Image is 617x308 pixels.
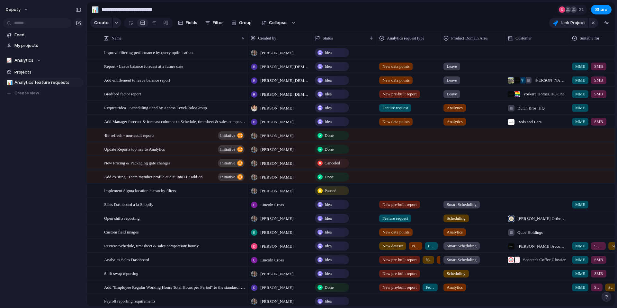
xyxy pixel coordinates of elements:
span: Analytics [447,284,463,291]
span: [PERSON_NAME] [260,298,293,305]
span: Create [94,20,109,26]
span: Leave [447,77,457,84]
span: Report - Leave balance forecast at a future date [104,62,183,70]
span: Shift swap reporting [104,269,138,277]
span: Paused [325,188,336,194]
span: Analytics [447,229,463,235]
span: Smart Scheduling [447,201,477,208]
div: 📊Analytics feature requests [3,78,84,87]
span: New pre-built report [382,91,417,97]
span: 4hr refresh - non-audit reports [104,131,155,139]
span: MME [575,243,585,249]
span: Scheduling [447,215,466,222]
span: Update Reports top nav to Analytics [104,145,165,153]
span: New data points [382,229,409,235]
span: Suitable for [580,35,599,41]
span: Bradford factor report [104,90,141,97]
span: Idea [325,63,332,70]
span: Add existing "Team member profile audit" into HR add-on [104,173,202,180]
span: SMB [594,284,599,291]
span: Open shifts reporting [104,214,139,222]
span: New pre-built report [382,270,417,277]
span: initiative [220,159,235,168]
button: Share [591,5,612,14]
span: Idea [325,201,332,208]
span: Create view [14,90,39,96]
span: Improve filtering performance by query optimisations [104,48,194,56]
span: Leave [447,91,457,97]
div: 📊 [7,79,11,86]
span: Request/Idea - Scheduling Send by Access Level/Role/Group [104,104,207,111]
span: initiative [220,172,235,181]
button: Fields [175,18,200,28]
span: Idea [325,215,332,222]
span: New pre-built report [382,257,417,263]
span: Idea [325,91,332,97]
span: Lincoln Cross [260,257,284,263]
span: [PERSON_NAME] [260,119,293,125]
span: Canceled [325,160,340,166]
span: SMB [594,63,603,70]
span: Idea [325,105,332,111]
span: New pre-built report [382,201,417,208]
span: Scooter's Coffee , Glossier [523,257,566,263]
span: [PERSON_NAME][DEMOGRAPHIC_DATA] [260,64,309,70]
span: Feature request [382,105,408,111]
span: MME [575,257,585,263]
span: Beds and Bars [517,119,541,125]
span: Analytics request type [387,35,424,41]
span: 21 [579,6,586,13]
span: [PERSON_NAME] [260,160,293,167]
span: [PERSON_NAME] [260,216,293,222]
button: Create [90,18,112,28]
span: initiative [220,145,235,154]
span: Link Project [561,20,585,26]
span: Idea [325,298,332,304]
span: Add "Employee Regular Working Hours Total Hours per Period" to the standard report > Team Member ... [104,283,246,291]
span: SMB [594,77,603,84]
span: Self serve [608,284,613,291]
span: [PERSON_NAME] [260,133,293,139]
span: Collapse [269,20,287,26]
span: MME [575,201,585,208]
button: initiative [218,173,245,181]
span: [PERSON_NAME] [260,229,293,236]
span: [PERSON_NAME] [260,285,293,291]
span: MME [575,119,585,125]
span: Idea [325,119,332,125]
span: Group [239,20,252,26]
span: initiative [220,131,235,140]
button: Collapse [257,18,290,28]
button: initiative [218,159,245,167]
span: SMB [594,257,603,263]
span: Idea [325,243,332,249]
span: Lincoln Cross [260,202,284,208]
span: MME [575,105,585,111]
span: Qube Holdings [517,229,543,236]
span: New data points [412,243,419,249]
a: My projects [3,41,84,50]
button: Create view [3,88,84,98]
span: Add entitlement to leave balance report [104,76,170,84]
button: Filter [202,18,226,28]
span: SMB [594,119,603,125]
span: MME [575,77,585,84]
span: SMB [594,91,603,97]
span: Done [325,284,334,291]
span: New data points [382,119,409,125]
span: New pre-built report [382,284,417,291]
span: MME [575,270,585,277]
span: [PERSON_NAME][DEMOGRAPHIC_DATA] [260,77,309,84]
button: deputy [3,4,32,15]
button: 📈Analytics [3,56,84,65]
span: [PERSON_NAME][DEMOGRAPHIC_DATA] [260,91,309,98]
span: Scheduling [447,270,466,277]
span: Idea [325,229,332,235]
span: [PERSON_NAME] Orthopaedics [517,216,566,222]
div: 📊 [92,5,99,14]
span: Sales Dashboard a la Shopify [104,200,153,208]
span: Payroll reporting requirements [104,297,156,304]
span: New data points [382,63,409,70]
a: Feed [3,30,84,40]
span: Analytics [14,57,33,64]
